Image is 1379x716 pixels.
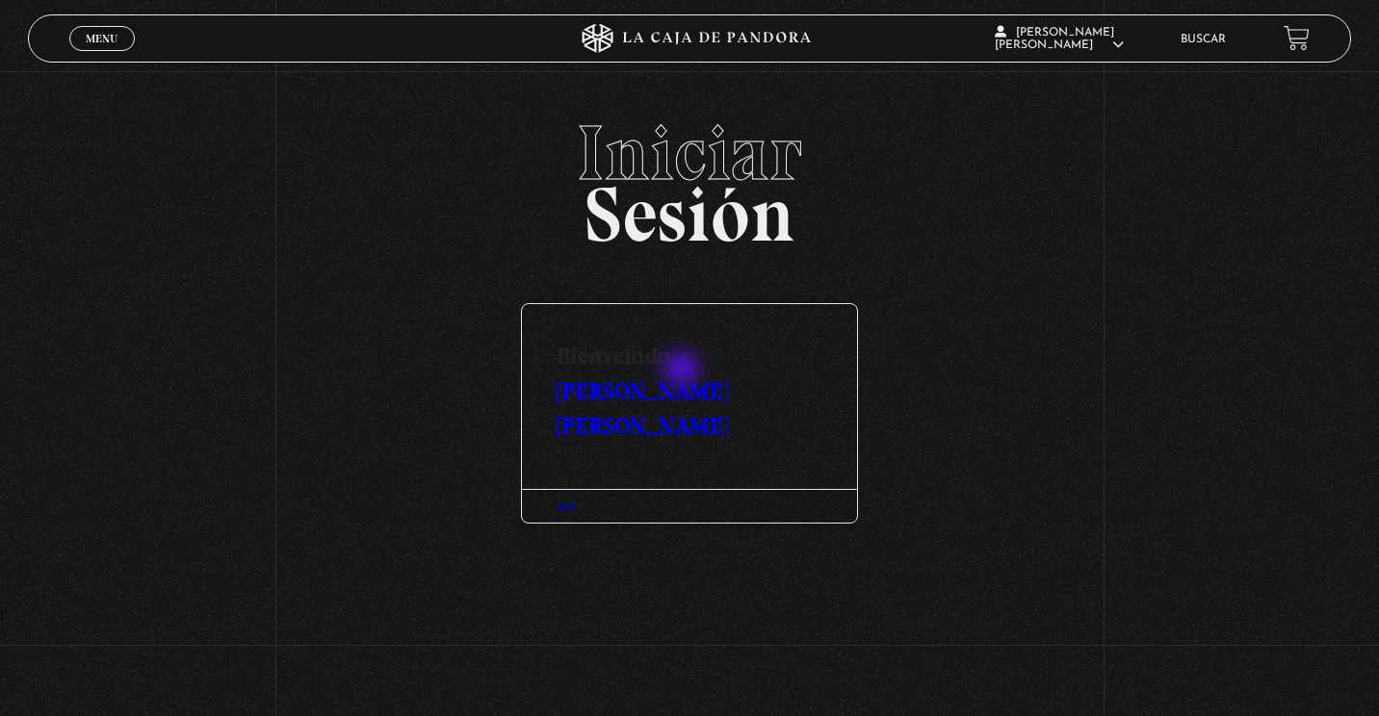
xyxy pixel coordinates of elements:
[79,49,124,63] span: Cerrar
[522,304,857,443] h3: Bienvenido,
[1181,34,1226,45] a: Buscar
[28,115,1352,238] h2: Sesión
[557,500,575,511] a: Salir
[28,115,1352,192] span: Iniciar
[1284,25,1310,51] a: View your shopping cart
[86,33,117,44] span: Menu
[557,376,728,439] a: [PERSON_NAME] [PERSON_NAME]
[995,27,1124,51] span: [PERSON_NAME] [PERSON_NAME]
